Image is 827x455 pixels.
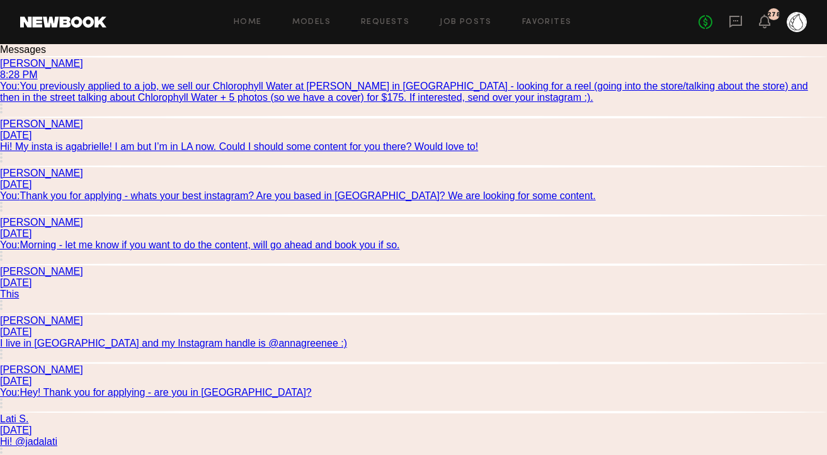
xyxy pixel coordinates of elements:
a: Job Posts [440,18,492,26]
div: 278 [767,11,780,18]
a: Models [292,18,331,26]
a: Requests [361,18,409,26]
a: Favorites [522,18,572,26]
a: Home [234,18,262,26]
